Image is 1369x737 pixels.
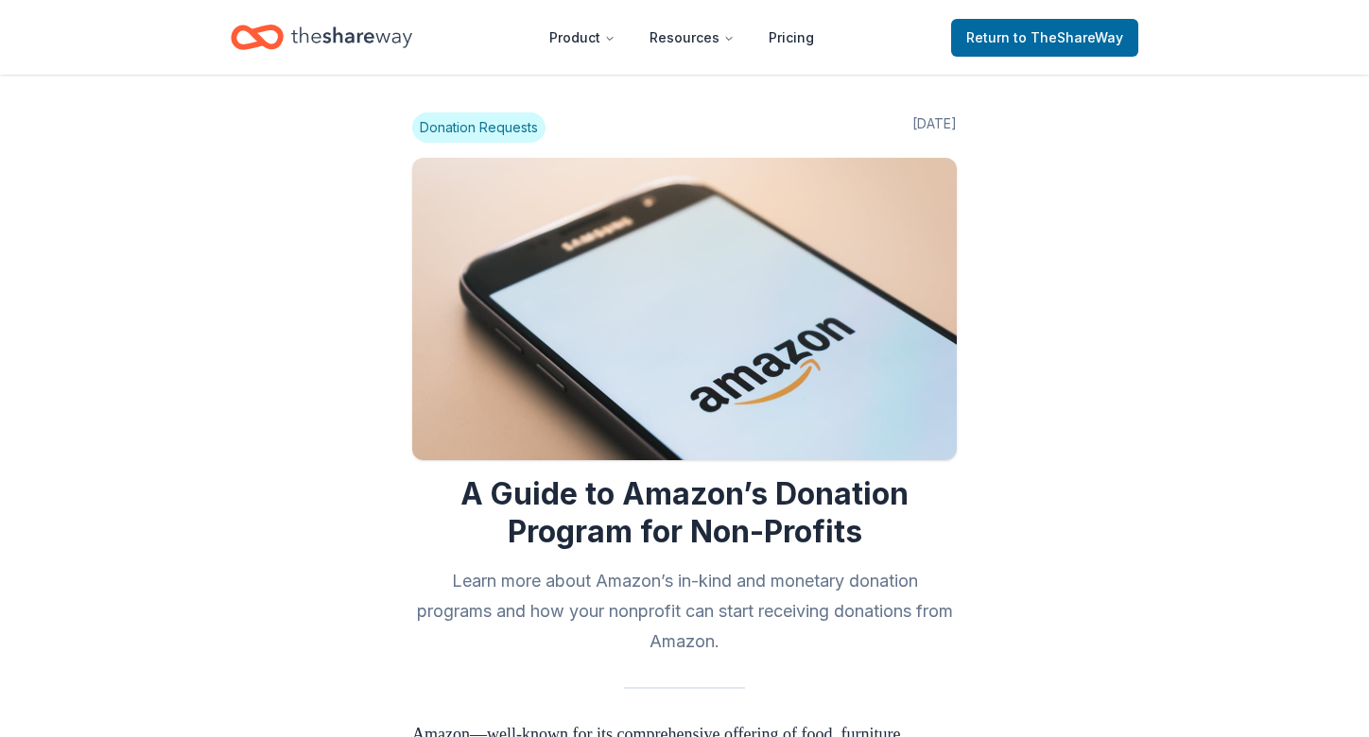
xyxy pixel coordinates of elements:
a: Returnto TheShareWay [951,19,1138,57]
span: Return [966,26,1123,49]
nav: Main [534,15,829,60]
span: [DATE] [912,112,957,143]
h1: A Guide to Amazon’s Donation Program for Non-Profits [412,475,957,551]
a: Home [231,15,412,60]
span: Donation Requests [412,112,546,143]
span: to TheShareWay [1014,29,1123,45]
a: Pricing [754,19,829,57]
button: Product [534,19,631,57]
button: Resources [634,19,750,57]
img: Image for A Guide to Amazon’s Donation Program for Non-Profits [412,158,957,460]
h2: Learn more about Amazon’s in-kind and monetary donation programs and how your nonprofit can start... [412,566,957,657]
